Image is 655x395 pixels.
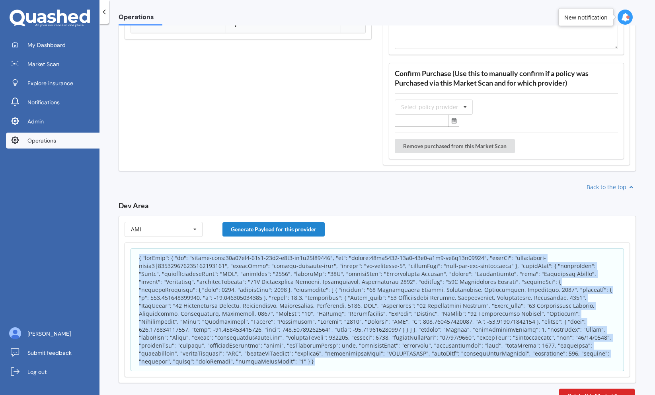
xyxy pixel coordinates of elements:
span: Operations [27,137,56,145]
a: Explore insurance [6,75,99,91]
button: Generate Payload for this provider [222,222,325,237]
a: Admin [6,113,99,129]
a: My Dashboard [6,37,99,53]
span: Explore insurance [27,79,73,87]
button: Remove purchased from this Market Scan [395,139,515,153]
p: { "lorEmip": { "do": "sitame-cons:30a07el4-61s1-23d2-e8t3-in1u25l89446", "et": "dolore:48ma5432-1... [139,254,616,366]
a: Submit feedback [6,345,99,361]
span: Notifications [27,98,60,106]
h3: Confirm Purchase (Use this to manually confirm if a policy was Purchased via this Market Scan and... [395,69,618,87]
span: Submit feedback [27,349,72,357]
div: Select policy provider [401,104,458,110]
span: Admin [27,117,44,125]
span: [PERSON_NAME] [27,330,71,338]
a: Notifications [6,94,99,110]
div: AMI [131,227,141,232]
div: New notification [564,13,608,21]
a: Operations [6,133,99,149]
a: Market Scan [6,56,99,72]
img: ALV-UjU6YHOUIM1AGx_4vxbOkaOq-1eqc8a3URkVIJkc_iWYmQ98kTe7fc9QMVOBV43MoXmOPfWPN7JjnmUwLuIGKVePaQgPQ... [9,327,21,339]
button: Select date [448,115,459,127]
h3: Dev Area [119,201,636,210]
span: Log out [27,368,47,376]
a: Back to the top [587,183,636,191]
a: [PERSON_NAME] [6,326,99,342]
span: My Dashboard [27,41,66,49]
a: Log out [6,364,99,380]
span: Operations [119,13,162,24]
span: Market Scan [27,60,59,68]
